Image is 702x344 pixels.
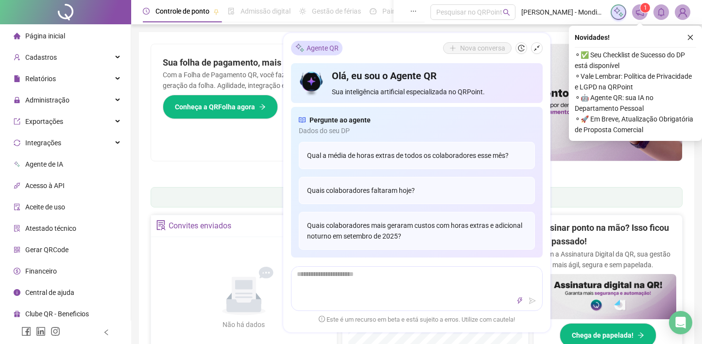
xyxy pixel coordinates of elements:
[14,75,20,82] span: file
[299,177,535,204] div: Quais colaboradores faltaram hoje?
[503,9,510,16] span: search
[25,96,69,104] span: Administração
[299,69,325,97] img: icon
[575,50,696,71] span: ⚬ ✅ Seu Checklist de Sucesso do DP está disponível
[25,289,74,296] span: Central de ajuda
[637,332,644,339] span: arrow-right
[25,246,68,254] span: Gerar QRCode
[299,115,306,125] span: read
[575,92,696,114] span: ⚬ 🤖 Agente QR: sua IA no Departamento Pessoal
[14,225,20,232] span: solution
[14,182,20,189] span: api
[657,8,666,17] span: bell
[319,316,325,322] span: exclamation-circle
[14,268,20,275] span: dollar
[25,53,57,61] span: Cadastros
[533,45,540,52] span: shrink
[382,7,420,15] span: Painel do DP
[295,43,305,53] img: sparkle-icon.fc2bf0ac1784a2077858766a79e2daf3.svg
[14,204,20,210] span: audit
[518,45,525,52] span: history
[25,118,63,125] span: Exportações
[687,34,694,41] span: close
[575,71,696,92] span: ⚬ Vale Lembrar: Política de Privacidade e LGPD na QRPoint
[319,315,515,325] span: Este é um recurso em beta e está sujeito a erros. Utilize com cautela!
[228,8,235,15] span: file-done
[25,139,61,147] span: Integrações
[25,224,76,232] span: Atestado técnico
[299,8,306,15] span: sun
[25,310,89,318] span: Clube QR - Beneficios
[14,310,20,317] span: gift
[332,86,534,97] span: Sua inteligência artificial especializada no QRPoint.
[240,7,291,15] span: Admissão digital
[527,295,538,307] button: send
[25,32,65,40] span: Página inicial
[291,41,342,55] div: Agente QR
[514,295,526,307] button: thunderbolt
[521,7,605,17] span: [PERSON_NAME] - Mondial Hotéis e Transportes LTDA
[169,218,231,234] div: Convites enviados
[36,327,46,336] span: linkedin
[25,203,65,211] span: Aceite de uso
[14,289,20,296] span: info-circle
[156,220,166,230] span: solution
[103,329,110,336] span: left
[213,9,219,15] span: pushpin
[443,42,512,54] button: Nova conversa
[540,274,676,320] img: banner%2F02c71560-61a6-44d4-94b9-c8ab97240462.png
[644,4,647,11] span: 1
[640,3,650,13] sup: 1
[25,182,65,189] span: Acesso à API
[163,95,278,119] button: Conheça a QRFolha agora
[332,69,534,83] h4: Olá, eu sou o Agente QR
[14,139,20,146] span: sync
[675,5,690,19] img: 89290
[299,212,535,250] div: Quais colaboradores mais geraram custos com horas extras e adicional noturno em setembro de 2025?
[299,125,535,136] span: Dados do seu DP
[199,319,289,330] div: Não há dados
[25,267,57,275] span: Financeiro
[312,7,361,15] span: Gestão de férias
[143,8,150,15] span: clock-circle
[25,75,56,83] span: Relatórios
[163,69,405,91] p: Com a Folha de Pagamento QR, você faz tudo em um só lugar: da admissão à geração da folha. Agilid...
[575,32,610,43] span: Novidades !
[14,33,20,39] span: home
[155,7,209,15] span: Controle de ponto
[175,102,255,112] span: Conheça a QRFolha agora
[669,311,692,334] div: Open Intercom Messenger
[309,115,371,125] span: Pergunte ao agente
[540,221,676,249] h2: Assinar ponto na mão? Isso ficou no passado!
[540,249,676,270] p: Com a Assinatura Digital da QR, sua gestão fica mais ágil, segura e sem papelada.
[370,8,377,15] span: dashboard
[259,103,266,110] span: arrow-right
[635,8,644,17] span: notification
[410,8,417,15] span: ellipsis
[572,330,634,341] span: Chega de papelada!
[575,114,696,135] span: ⚬ 🚀 Em Breve, Atualização Obrigatória de Proposta Comercial
[613,7,624,17] img: sparkle-icon.fc2bf0ac1784a2077858766a79e2daf3.svg
[14,246,20,253] span: qrcode
[14,118,20,125] span: export
[163,56,405,69] h2: Sua folha de pagamento, mais simples do que nunca!
[14,97,20,103] span: lock
[299,142,535,169] div: Qual a média de horas extras de todos os colaboradores esse mês?
[21,327,31,336] span: facebook
[14,54,20,61] span: user-add
[25,160,63,168] span: Agente de IA
[51,327,60,336] span: instagram
[516,297,523,304] span: thunderbolt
